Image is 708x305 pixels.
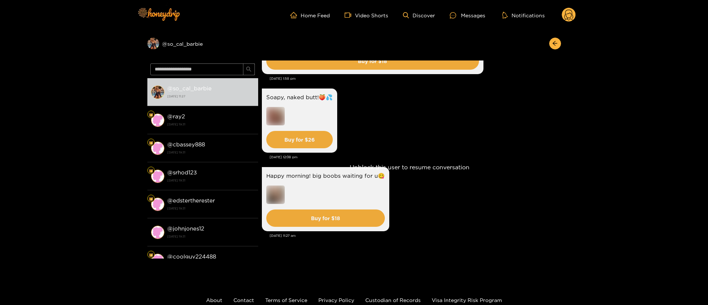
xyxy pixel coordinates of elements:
strong: [DATE] 19:31 [167,233,254,240]
strong: @ johnjones12 [167,225,204,232]
img: conversation [151,226,164,239]
img: conversation [151,198,164,211]
div: Messages [450,11,485,20]
a: Contact [233,297,254,303]
a: About [206,297,222,303]
a: Discover [403,12,435,18]
img: Fan Level [149,112,153,117]
a: Privacy Policy [318,297,354,303]
img: Fan Level [149,169,153,173]
a: Terms of Service [265,297,307,303]
img: conversation [151,142,164,155]
strong: [DATE] 19:31 [167,149,254,156]
a: Visa Integrity Risk Program [432,297,502,303]
strong: @ cbassey888 [167,141,205,148]
button: arrow-left [549,38,561,49]
strong: [DATE] 19:31 [167,205,254,212]
button: Notifications [500,11,547,19]
strong: @ ray2 [167,113,185,119]
span: arrow-left [552,41,558,47]
span: search [246,66,252,73]
a: Home Feed [290,12,330,18]
div: @so_cal_barbie [147,38,258,49]
img: conversation [151,254,164,267]
strong: [DATE] 19:31 [167,177,254,184]
div: Unblock this user to resume conversation [258,60,561,274]
button: search [243,63,255,75]
strong: @ coolguy224488 [167,253,216,260]
img: Fan Level [149,197,153,201]
span: video-camera [345,12,355,18]
img: Fan Level [149,141,153,145]
strong: [DATE] 19:31 [167,121,254,128]
img: conversation [151,114,164,127]
a: Custodian of Records [365,297,421,303]
img: conversation [151,86,164,99]
strong: [DATE] 11:27 [167,93,254,100]
strong: @ so_cal_barbie [167,85,212,91]
a: Video Shorts [345,12,388,18]
span: home [290,12,301,18]
img: conversation [151,170,164,183]
strong: @ srhod123 [167,169,197,176]
img: Fan Level [149,253,153,257]
strong: @ edstertherester [167,197,215,204]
